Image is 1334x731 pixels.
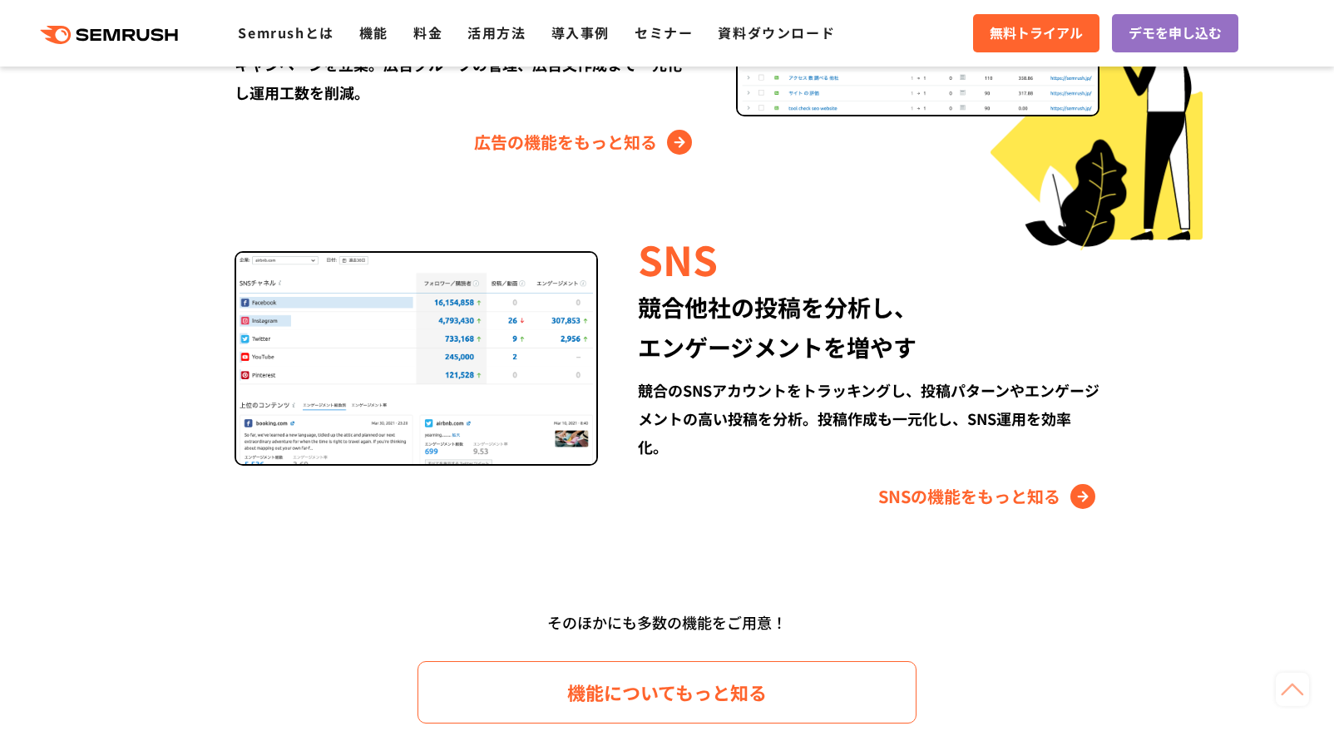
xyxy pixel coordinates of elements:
[973,14,1099,52] a: 無料トライアル
[718,22,835,42] a: 資料ダウンロード
[238,22,333,42] a: Semrushとは
[359,22,388,42] a: 機能
[189,607,1145,638] div: そのほかにも多数の機能をご用意！
[413,22,442,42] a: 料金
[417,661,917,724] a: 機能についてもっと知る
[551,22,610,42] a: 導入事例
[635,22,693,42] a: セミナー
[990,22,1083,44] span: 無料トライアル
[567,678,767,707] span: 機能についてもっと知る
[1112,14,1238,52] a: デモを申し込む
[638,376,1099,461] div: 競合のSNSアカウントをトラッキングし、投稿パターンやエンゲージメントの高い投稿を分析。投稿作成も一元化し、SNS運用を効率化。
[638,287,1099,367] div: 競合他社の投稿を分析し、 エンゲージメントを増やす
[878,483,1099,510] a: SNSの機能をもっと知る
[1129,22,1222,44] span: デモを申し込む
[474,129,696,156] a: 広告の機能をもっと知る
[638,230,1099,287] div: SNS
[467,22,526,42] a: 活用方法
